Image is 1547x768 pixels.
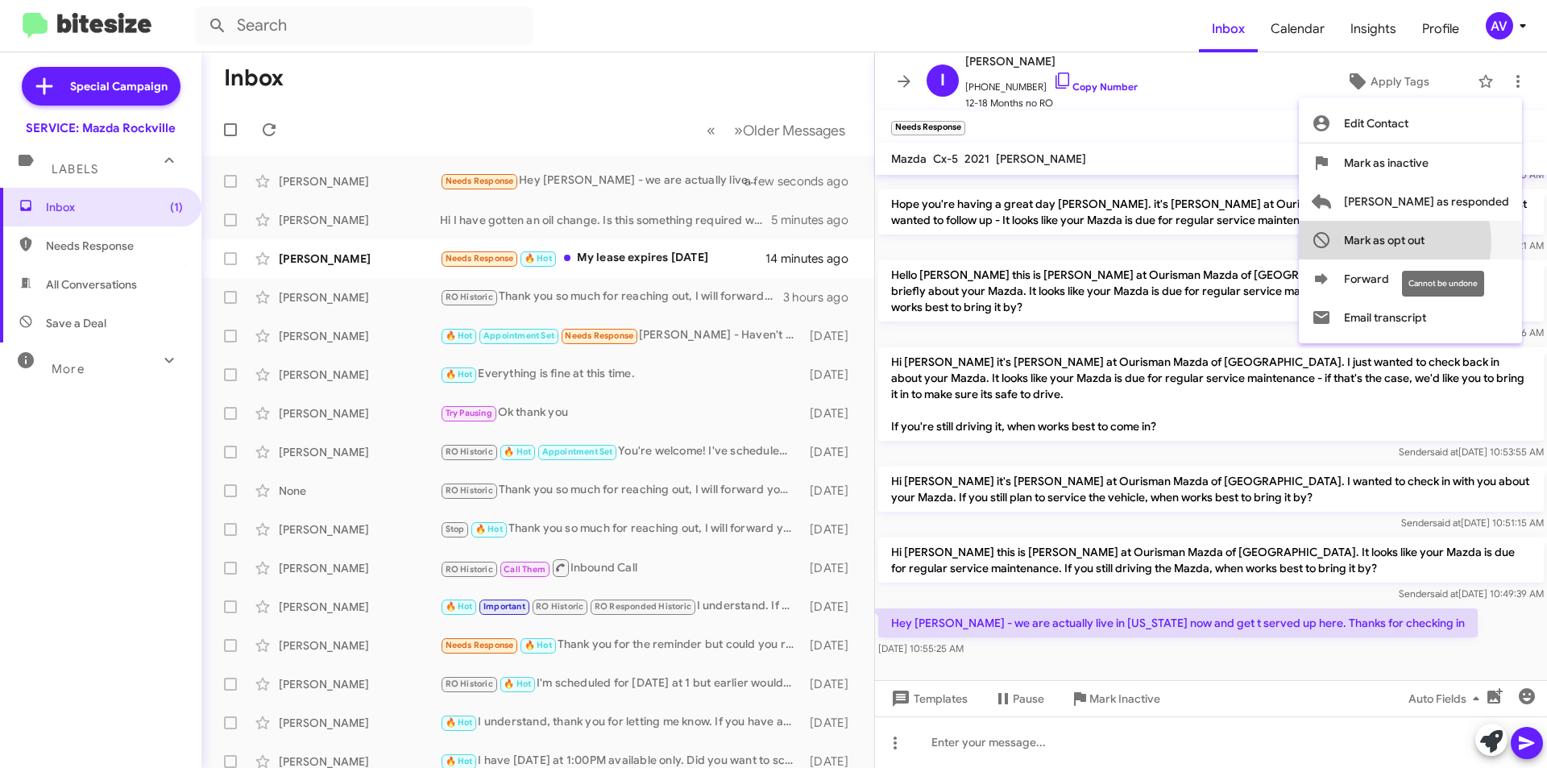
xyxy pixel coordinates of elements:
[1344,221,1425,259] span: Mark as opt out
[1299,298,1522,337] button: Email transcript
[1344,143,1429,182] span: Mark as inactive
[1344,104,1408,143] span: Edit Contact
[1299,259,1522,298] button: Forward
[1344,182,1509,221] span: [PERSON_NAME] as responded
[1402,271,1484,297] div: Cannot be undone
